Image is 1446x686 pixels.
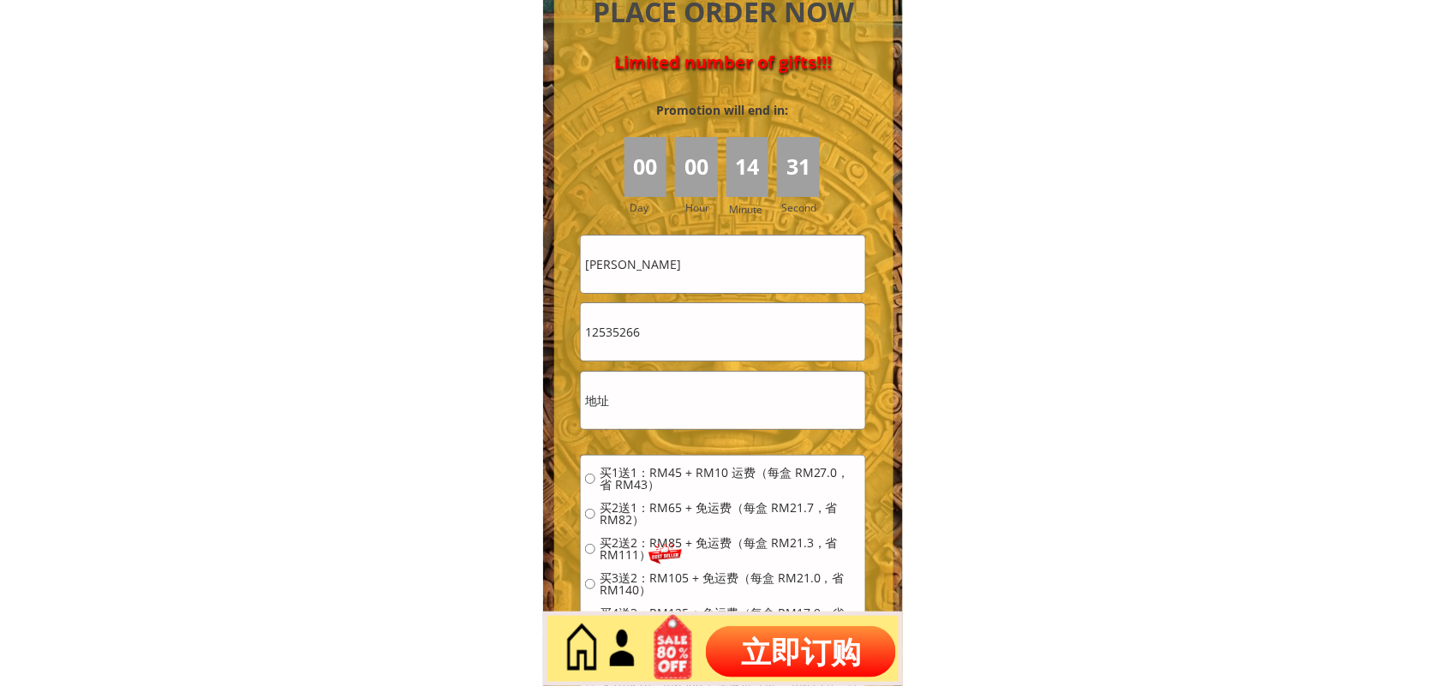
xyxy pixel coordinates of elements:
[581,236,865,293] input: 姓名
[626,101,820,120] h3: Promotion will end in:
[600,572,861,596] span: 买3送2：RM105 + 免运费（每盒 RM21.0，省 RM140）
[574,52,874,73] h4: Limited number of gifts!!!
[600,537,861,561] span: 买2送2：RM85 + 免运费（每盒 RM21.3，省 RM111）
[581,372,865,429] input: 地址
[730,201,768,218] h3: Minute
[686,200,722,216] h3: Hour
[600,502,861,526] span: 买2送1：RM65 + 免运费（每盒 RM21.7，省 RM82）
[581,303,865,361] input: 电话
[781,200,823,216] h3: Second
[630,200,673,216] h3: Day
[600,467,861,491] span: 买1送1：RM45 + RM10 运费（每盒 RM27.0，省 RM43）
[706,626,896,677] p: 立即订购
[600,607,861,631] span: 买4送3：RM125 + 免运费（每盒 RM17.9，省 RM218）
